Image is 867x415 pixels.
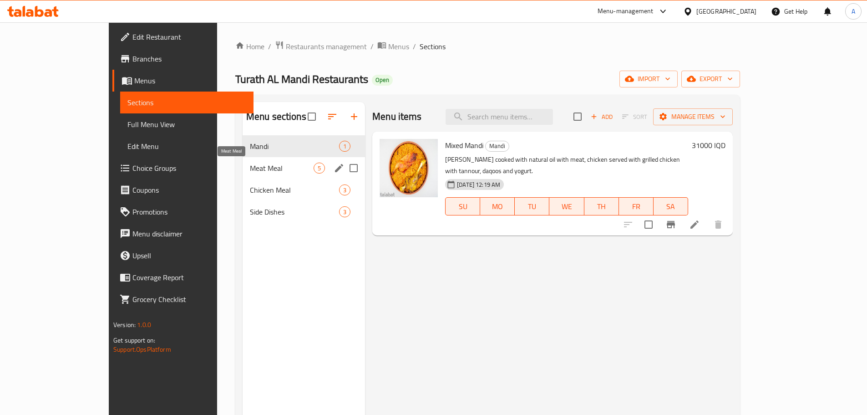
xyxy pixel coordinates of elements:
a: Edit menu item [689,219,700,230]
span: Menu disclaimer [132,228,246,239]
span: Chicken Meal [250,184,339,195]
button: Branch-specific-item [660,214,682,236]
button: TH [584,197,619,215]
span: Meat Meal [250,163,314,174]
button: WE [549,197,584,215]
span: MO [484,200,511,213]
a: Sections [120,92,254,113]
span: SA [657,200,684,213]
span: 3 [340,208,350,216]
li: / [268,41,271,52]
div: items [339,206,350,217]
span: Grocery Checklist [132,294,246,305]
a: Promotions [112,201,254,223]
button: edit [332,161,346,175]
a: Edit Restaurant [112,26,254,48]
a: Coupons [112,179,254,201]
span: Menus [134,75,246,86]
div: items [339,141,350,152]
span: Add [589,112,614,122]
button: FR [619,197,654,215]
span: Edit Restaurant [132,31,246,42]
span: FR [623,200,650,213]
h2: Menu sections [246,110,306,123]
span: Coverage Report [132,272,246,283]
span: Mixed Mandi [445,138,483,152]
span: 5 [314,164,324,173]
span: Select section first [616,110,653,124]
button: MO [480,197,515,215]
div: Mandi [485,141,509,152]
span: [DATE] 12:19 AM [453,180,504,189]
button: delete [707,214,729,236]
span: Manage items [660,111,725,123]
span: 1 [340,142,350,151]
div: items [339,184,350,195]
span: Coupons [132,184,246,195]
div: [GEOGRAPHIC_DATA] [696,6,756,16]
span: Mandi [486,141,509,151]
span: Upsell [132,250,246,261]
span: Menus [388,41,409,52]
h2: Menu items [372,110,422,123]
span: Side Dishes [250,206,339,217]
button: import [619,71,678,87]
button: TU [515,197,549,215]
span: Select to update [639,215,658,234]
a: Menu disclaimer [112,223,254,245]
span: A [852,6,855,16]
span: export [689,73,733,85]
span: Turath AL Mandi Restaurants [235,69,368,89]
li: / [370,41,374,52]
a: Menus [112,70,254,92]
button: SA [654,197,688,215]
span: Version: [113,319,136,331]
span: Promotions [132,206,246,217]
a: Restaurants management [275,41,367,52]
div: Menu-management [598,6,654,17]
span: Get support on: [113,334,155,346]
nav: Menu sections [243,132,365,226]
span: Mandi [250,141,339,152]
button: Manage items [653,108,733,125]
span: Choice Groups [132,163,246,174]
span: Sort sections [321,106,343,128]
span: Branches [132,53,246,64]
input: search [446,109,553,125]
span: Full Menu View [127,119,246,130]
span: Select all sections [302,107,321,126]
button: Add [587,110,616,124]
span: Open [372,76,393,84]
div: items [314,163,325,174]
li: / [413,41,416,52]
div: Chicken Meal3 [243,179,365,201]
span: TH [588,200,615,213]
span: WE [553,200,580,213]
button: export [681,71,740,87]
span: import [627,73,670,85]
div: Side Dishes3 [243,201,365,223]
nav: breadcrumb [235,41,740,52]
a: Upsell [112,245,254,266]
div: Open [372,75,393,86]
span: Select section [568,107,587,126]
a: Branches [112,48,254,70]
a: Support.OpsPlatform [113,343,171,355]
div: Meat Meal5edit [243,157,365,179]
button: Add section [343,106,365,128]
span: Sections [420,41,446,52]
div: Mandi1 [243,135,365,157]
span: Add item [587,110,616,124]
span: 1.0.0 [137,319,151,331]
a: Full Menu View [120,113,254,135]
span: Restaurants management [286,41,367,52]
p: [PERSON_NAME] cooked with natural oil with meat, chicken served with grilled chicken with tannour... [445,154,688,177]
a: Coverage Report [112,266,254,288]
img: Mixed Mandi [380,139,438,197]
span: SU [449,200,477,213]
h6: 31000 IQD [692,139,725,152]
a: Edit Menu [120,135,254,157]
